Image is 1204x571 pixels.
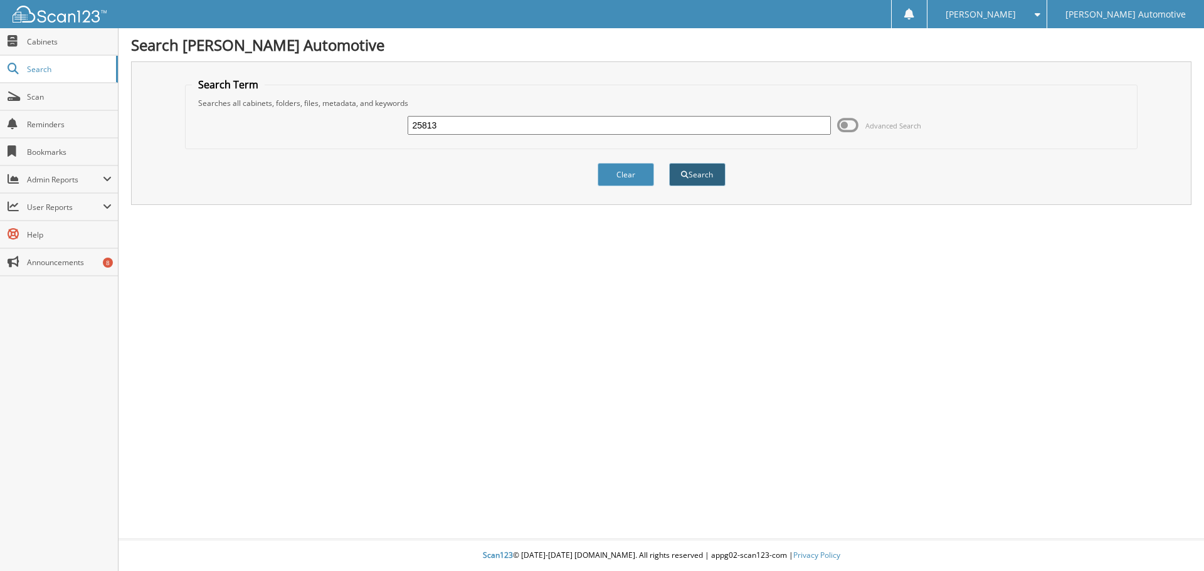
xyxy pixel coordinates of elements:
[103,258,113,268] div: 8
[865,121,921,130] span: Advanced Search
[27,64,110,75] span: Search
[598,163,654,186] button: Clear
[793,550,840,560] a: Privacy Policy
[119,540,1204,571] div: © [DATE]-[DATE] [DOMAIN_NAME]. All rights reserved | appg02-scan123-com |
[27,202,103,212] span: User Reports
[669,163,726,186] button: Search
[1065,11,1186,18] span: [PERSON_NAME] Automotive
[483,550,513,560] span: Scan123
[27,92,112,102] span: Scan
[192,78,265,92] legend: Search Term
[27,147,112,157] span: Bookmarks
[27,119,112,130] span: Reminders
[13,6,107,23] img: scan123-logo-white.svg
[946,11,1016,18] span: [PERSON_NAME]
[27,36,112,47] span: Cabinets
[27,257,112,268] span: Announcements
[131,34,1191,55] h1: Search [PERSON_NAME] Automotive
[192,98,1131,108] div: Searches all cabinets, folders, files, metadata, and keywords
[27,229,112,240] span: Help
[27,174,103,185] span: Admin Reports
